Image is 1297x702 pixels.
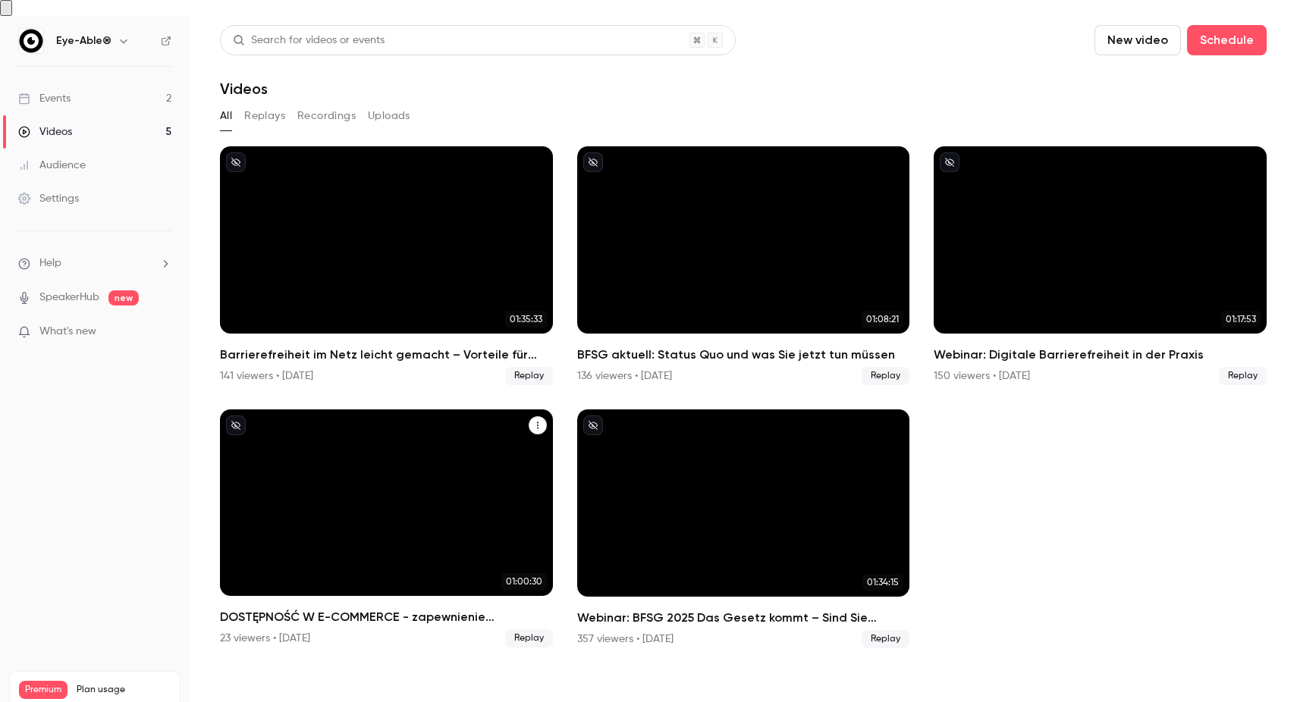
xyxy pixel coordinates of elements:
[39,255,61,271] span: Help
[934,146,1267,385] a: 01:17:53Webinar: Digitale Barrierefreiheit in der Praxis150 viewers • [DATE]Replay
[244,104,285,128] button: Replays
[220,608,553,626] h2: DOSTĘPNOŚĆ W E-COMMERCE - zapewnienie dostępności w przestrzeni cyfrowej
[577,409,910,648] a: 01:34:15Webinar: BFSG 2025 Das Gesetz kommt – Sind Sie bereit?357 viewers • [DATE]Replay
[934,146,1267,385] li: Webinar: Digitale Barrierefreiheit in der Praxis
[220,368,313,384] div: 141 viewers • [DATE]
[220,346,553,364] h2: Barrierefreiheit im Netz leicht gemacht – Vorteile für Non-Profits
[297,104,356,128] button: Recordings
[505,629,553,647] span: Replay
[18,124,72,139] div: Videos
[368,104,410,128] button: Uploads
[940,152,959,172] button: unpublished
[862,311,903,327] span: 01:08:21
[39,290,99,306] a: SpeakerHub
[862,367,909,385] span: Replay
[1219,367,1267,385] span: Replay
[19,681,68,699] span: Premium
[934,368,1030,384] div: 150 viewers • [DATE]
[501,573,547,590] span: 01:00:30
[505,311,547,327] span: 01:35:33
[577,346,910,364] h2: BFSG aktuell: Status Quo und was Sie jetzt tun müssen
[583,152,603,172] button: unpublished
[577,609,910,627] h2: Webinar: BFSG 2025 Das Gesetz kommt – Sind Sie bereit?
[862,630,909,648] span: Replay
[18,91,71,106] div: Events
[505,367,553,385] span: Replay
[233,33,385,49] div: Search for videos or events
[220,409,553,648] a: 01:00:30DOSTĘPNOŚĆ W E-COMMERCE - zapewnienie dostępności w przestrzeni cyfrowej23 viewers • [DAT...
[1221,311,1261,327] span: 01:17:53
[220,104,232,128] button: All
[220,146,1267,648] ul: Videos
[220,631,310,646] div: 23 viewers • [DATE]
[19,29,43,53] img: Eye-Able®
[583,415,603,435] button: unpublished
[1187,25,1267,55] button: Schedule
[39,324,96,340] span: What's new
[18,191,79,206] div: Settings
[18,255,171,271] li: help-dropdown-opener
[220,80,268,98] h1: Videos
[108,290,139,306] span: new
[220,146,553,385] li: Barrierefreiheit im Netz leicht gemacht – Vorteile für Non-Profits
[862,574,903,591] span: 01:34:15
[577,146,910,385] li: BFSG aktuell: Status Quo und was Sie jetzt tun müssen
[577,146,910,385] a: 01:08:21BFSG aktuell: Status Quo und was Sie jetzt tun müssen136 viewers • [DATE]Replay
[934,346,1267,364] h2: Webinar: Digitale Barrierefreiheit in der Praxis
[226,152,246,172] button: unpublished
[1094,25,1181,55] button: New video
[577,409,910,648] li: Webinar: BFSG 2025 Das Gesetz kommt – Sind Sie bereit?
[56,33,111,49] h6: Eye-Able®
[220,146,553,385] a: 01:35:33Barrierefreiheit im Netz leicht gemacht – Vorteile für Non-Profits141 viewers • [DATE]Replay
[226,415,246,435] button: unpublished
[153,325,171,339] iframe: Noticeable Trigger
[77,684,171,696] span: Plan usage
[577,631,674,647] div: 357 viewers • [DATE]
[18,158,86,173] div: Audience
[577,368,672,384] div: 136 viewers • [DATE]
[220,409,553,648] li: DOSTĘPNOŚĆ W E-COMMERCE - zapewnienie dostępności w przestrzeni cyfrowej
